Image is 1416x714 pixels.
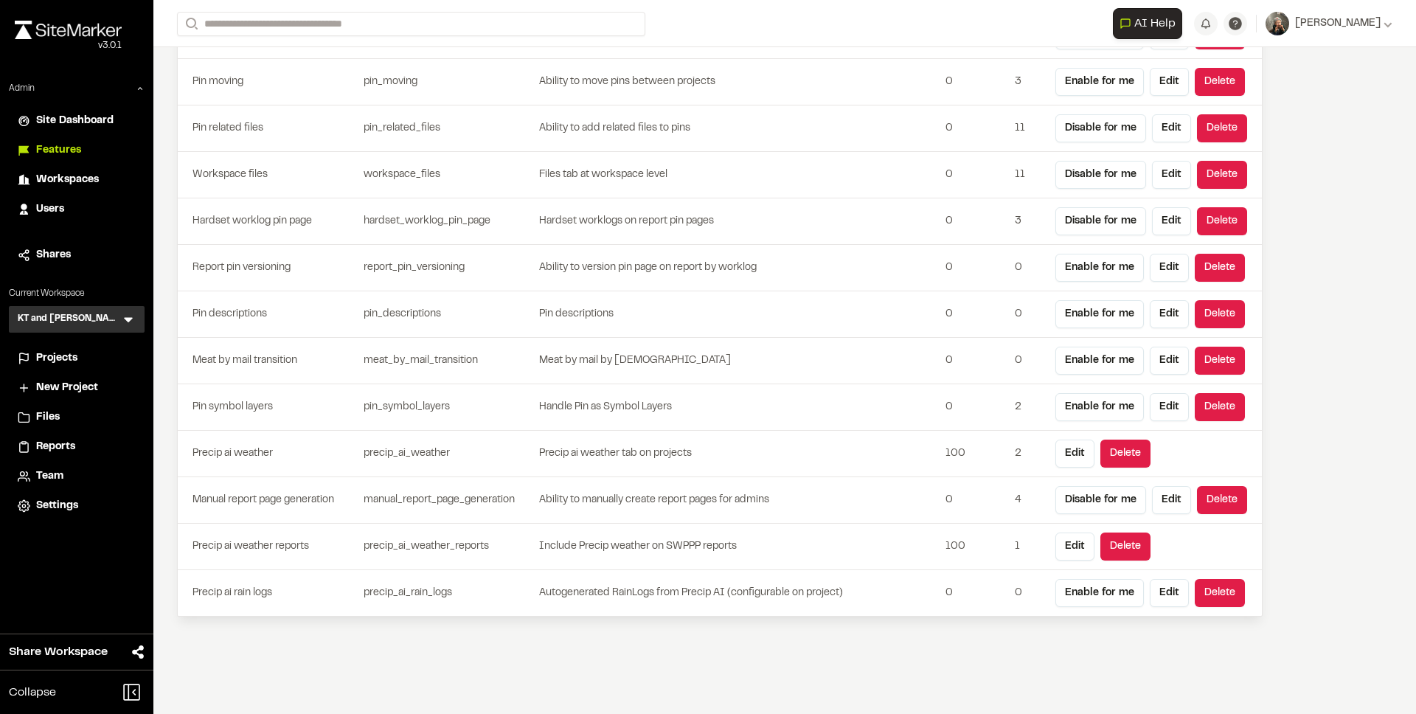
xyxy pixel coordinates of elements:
td: Pin descriptions [178,291,358,338]
button: Enable for me [1055,300,1144,328]
div: Oh geez...please don't... [15,39,122,52]
button: Delete [1197,114,1247,142]
td: pin_symbol_layers [358,384,538,431]
button: Enable for me [1055,393,1144,421]
h3: KT and [PERSON_NAME] [18,312,121,327]
a: New Project [18,380,136,396]
a: Features [18,142,136,159]
button: Edit [1150,347,1189,375]
td: pin_related_files [358,105,538,152]
button: Edit [1150,300,1189,328]
td: workspace_files [358,152,538,198]
button: Enable for me [1055,579,1144,607]
button: Disable for me [1055,486,1146,514]
td: pin_moving [358,59,538,105]
td: Ability to version pin page on report by worklog [538,245,940,291]
a: Team [18,468,136,485]
button: Enable for me [1055,68,1144,96]
span: Features [36,142,81,159]
a: Reports [18,439,136,455]
td: 11 [1009,105,1049,152]
td: 0 [940,384,1009,431]
span: Settings [36,498,78,514]
td: precip_ai_weather_reports [358,524,538,570]
td: report_pin_versioning [358,245,538,291]
td: manual_report_page_generation [358,477,538,524]
td: 1 [1009,524,1049,570]
td: Files tab at workspace level [538,152,940,198]
button: Delete [1195,254,1245,282]
td: 11 [1009,152,1049,198]
a: Shares [18,247,136,263]
td: Pin related files [178,105,358,152]
span: Shares [36,247,71,263]
td: Precip ai weather tab on projects [538,431,940,477]
button: Delete [1197,207,1247,235]
td: pin_descriptions [358,291,538,338]
td: Meat by mail by [DEMOGRAPHIC_DATA] [538,338,940,384]
td: 2 [1009,431,1049,477]
td: 3 [1009,198,1049,245]
div: Open AI Assistant [1113,8,1188,39]
td: Include Precip weather on SWPPP reports [538,524,940,570]
span: Collapse [9,684,56,701]
span: Users [36,201,64,218]
td: 100 [940,431,1009,477]
td: 2 [1009,384,1049,431]
td: Handle Pin as Symbol Layers [538,384,940,431]
span: AI Help [1134,15,1176,32]
button: Delete [1195,68,1245,96]
td: Ability to manually create report pages for admins [538,477,940,524]
button: Edit [1152,207,1191,235]
a: Projects [18,350,136,367]
td: 0 [940,291,1009,338]
button: Delete [1100,440,1150,468]
td: Manual report page generation [178,477,358,524]
button: Delete [1100,533,1150,561]
span: Site Dashboard [36,113,114,129]
img: rebrand.png [15,21,122,39]
span: Share Workspace [9,643,108,661]
td: Meat by mail transition [178,338,358,384]
button: Disable for me [1055,161,1146,189]
a: Settings [18,498,136,514]
img: User [1266,12,1289,35]
button: Edit [1150,254,1189,282]
td: precip_ai_weather [358,431,538,477]
button: Edit [1150,68,1189,96]
a: Workspaces [18,172,136,188]
td: 0 [940,59,1009,105]
td: Hardset worklog pin page [178,198,358,245]
td: 0 [940,477,1009,524]
a: Files [18,409,136,426]
td: 0 [1009,291,1049,338]
button: Edit [1055,533,1094,561]
td: Precip ai weather reports [178,524,358,570]
span: New Project [36,380,98,396]
td: Precip ai rain logs [178,570,358,617]
td: Pin moving [178,59,358,105]
td: Report pin versioning [178,245,358,291]
td: Pin descriptions [538,291,940,338]
button: Edit [1152,114,1191,142]
td: Precip ai weather [178,431,358,477]
button: Disable for me [1055,207,1146,235]
td: Pin symbol layers [178,384,358,431]
td: 0 [1009,245,1049,291]
button: Edit [1150,393,1189,421]
td: Autogenerated RainLogs from Precip AI (configurable on project) [538,570,940,617]
td: Ability to add related files to pins [538,105,940,152]
span: Team [36,468,63,485]
td: hardset_worklog_pin_page [358,198,538,245]
button: Disable for me [1055,114,1146,142]
td: Workspace files [178,152,358,198]
td: Hardset worklogs on report pin pages [538,198,940,245]
span: Reports [36,439,75,455]
td: 0 [940,245,1009,291]
td: 0 [940,152,1009,198]
span: Files [36,409,60,426]
td: 0 [1009,570,1049,617]
span: Workspaces [36,172,99,188]
button: Delete [1195,300,1245,328]
button: Edit [1055,440,1094,468]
